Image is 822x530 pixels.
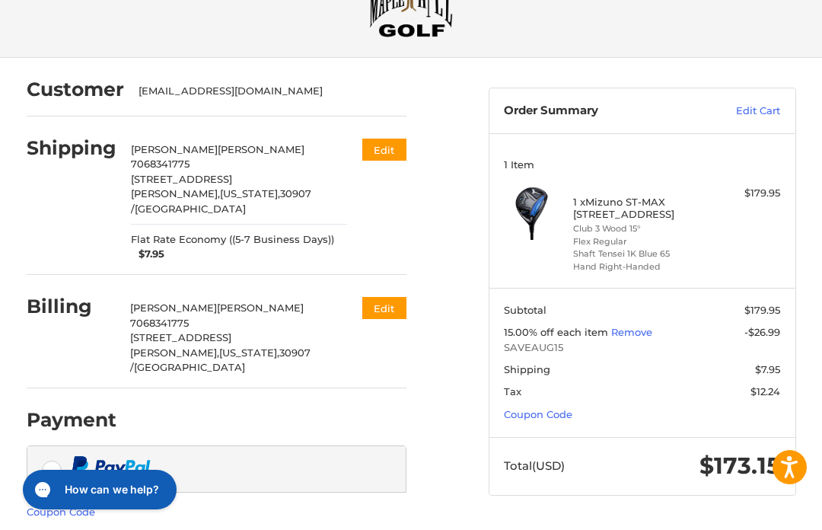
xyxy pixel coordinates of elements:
h3: Order Summary [504,104,692,119]
h4: 1 x Mizuno ST-MAX [STREET_ADDRESS] [573,196,708,221]
span: [GEOGRAPHIC_DATA] [135,203,246,215]
span: [PERSON_NAME] [130,302,217,314]
span: $7.95 [755,363,780,375]
span: $179.95 [744,304,780,316]
span: $12.24 [750,385,780,397]
span: [PERSON_NAME], [131,187,220,200]
span: 7068341775 [130,317,189,329]
div: $179.95 [711,186,780,201]
h2: Payment [27,408,116,432]
li: Flex Regular [573,235,708,248]
span: [US_STATE], [220,187,280,200]
a: Coupon Code [504,408,572,420]
span: [US_STATE], [219,346,279,359]
span: 15.00% off each item [504,326,611,338]
span: Tax [504,385,521,397]
span: SAVEAUG15 [504,340,780,356]
span: [PERSON_NAME], [130,346,219,359]
button: Edit [362,297,406,319]
h2: Customer [27,78,124,101]
button: Edit [362,139,406,161]
span: [STREET_ADDRESS] [131,173,232,185]
span: 30907 / [131,187,311,215]
span: Shipping [504,363,550,375]
iframe: Google Customer Reviews [696,489,822,530]
span: Subtotal [504,304,546,316]
h3: 1 Item [504,158,780,171]
span: $7.95 [131,247,164,262]
div: [EMAIL_ADDRESS][DOMAIN_NAME] [139,84,391,99]
span: [STREET_ADDRESS] [130,331,231,343]
a: Remove [611,326,652,338]
img: PayPal icon [72,456,151,475]
span: Total (USD) [504,458,565,473]
h2: Shipping [27,136,116,160]
span: [PERSON_NAME] [217,302,304,314]
li: Hand Right-Handed [573,260,708,273]
span: [PERSON_NAME] [218,143,304,155]
li: Club 3 Wood 15° [573,222,708,235]
span: [PERSON_NAME] [131,143,218,155]
a: Edit Cart [692,104,780,119]
h2: Billing [27,295,116,318]
span: 7068341775 [131,158,190,170]
li: Shaft Tensei 1K Blue 65 [573,247,708,260]
span: [GEOGRAPHIC_DATA] [134,361,245,373]
iframe: Gorgias live chat messenger [15,465,181,515]
span: Flat Rate Economy ((5-7 Business Days)) [131,232,334,247]
span: -$26.99 [744,326,780,338]
span: $173.15 [699,452,780,480]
